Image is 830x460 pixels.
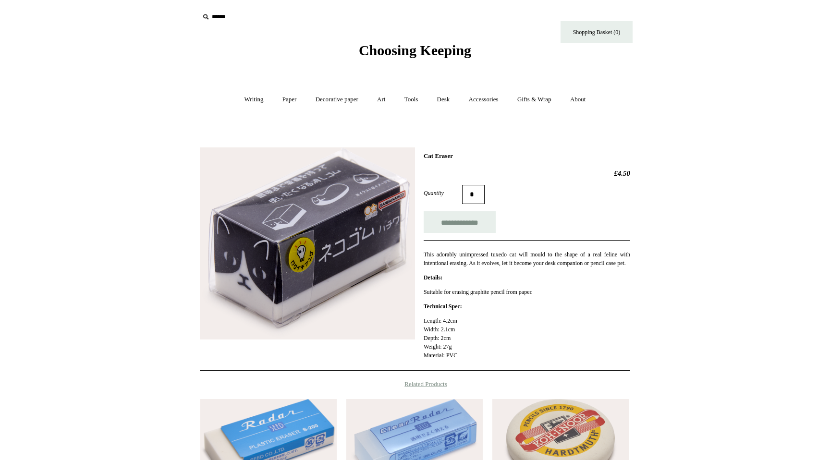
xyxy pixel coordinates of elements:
a: Decorative paper [307,87,367,112]
a: Desk [428,87,459,112]
h1: Cat Eraser [424,152,630,160]
strong: Technical Spec: [424,303,462,310]
a: Gifts & Wrap [509,87,560,112]
a: Choosing Keeping [359,50,471,57]
a: Tools [396,87,427,112]
label: Quantity [424,189,462,197]
p: Suitable for erasing graphite pencil from paper. [424,288,630,296]
a: Writing [236,87,272,112]
strong: Details: [424,274,442,281]
a: Art [368,87,394,112]
a: Paper [274,87,305,112]
img: Cat Eraser [200,147,415,339]
a: Accessories [460,87,507,112]
p: This adorably unimpressed tuxedo cat will mould to the shape of a real feline with intentional er... [424,250,630,267]
span: Choosing Keeping [359,42,471,58]
h2: £4.50 [424,169,630,178]
p: Length: 4.2cm Width: 2.1cm Depth: 2cm Weight: 27g Material: PVC [424,316,630,360]
h4: Related Products [175,380,655,388]
a: Shopping Basket (0) [561,21,633,43]
a: About [561,87,595,112]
